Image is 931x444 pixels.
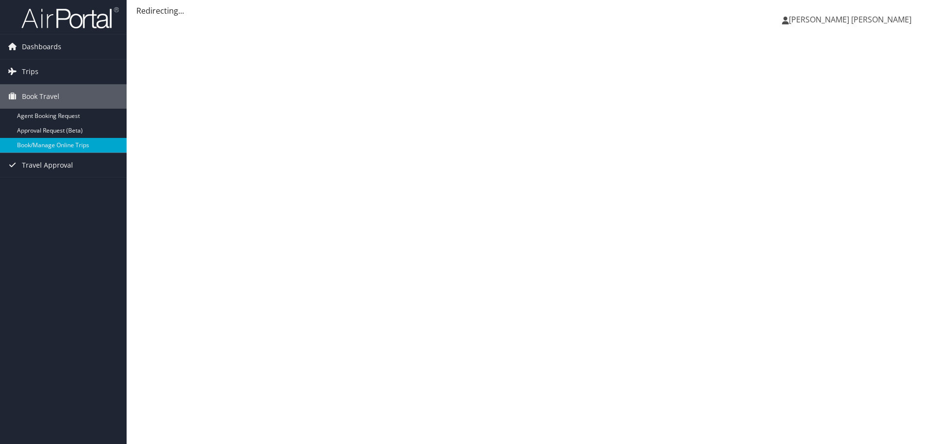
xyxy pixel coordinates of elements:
[22,84,59,109] span: Book Travel
[22,153,73,177] span: Travel Approval
[136,5,921,17] div: Redirecting...
[789,14,912,25] span: [PERSON_NAME] [PERSON_NAME]
[22,35,61,59] span: Dashboards
[22,59,38,84] span: Trips
[21,6,119,29] img: airportal-logo.png
[782,5,921,34] a: [PERSON_NAME] [PERSON_NAME]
